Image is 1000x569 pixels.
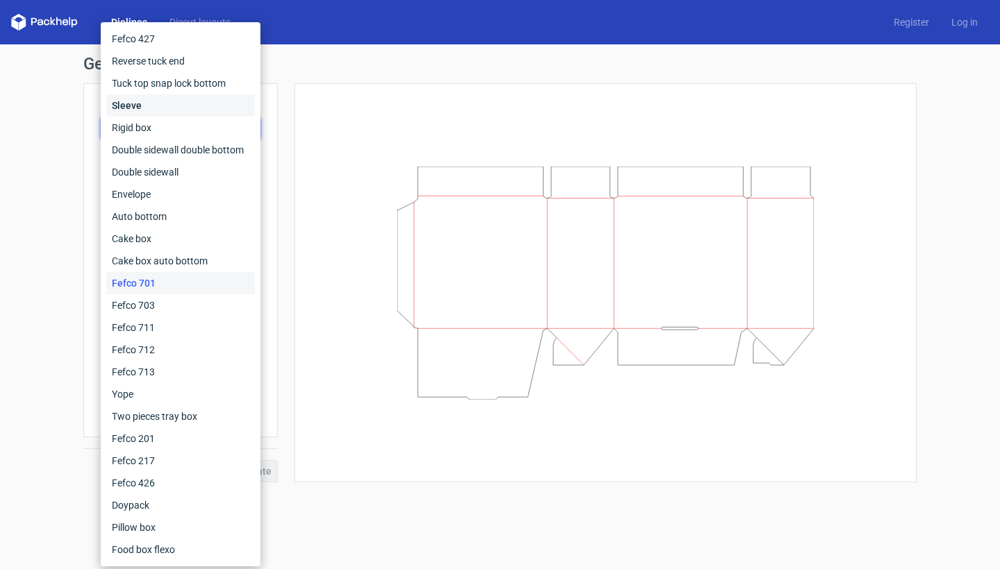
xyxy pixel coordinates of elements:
[106,250,255,272] div: Cake box auto bottom
[106,161,255,183] div: Double sidewall
[106,272,255,294] div: Fefco 701
[106,183,255,205] div: Envelope
[106,228,255,250] div: Cake box
[158,15,242,29] a: Diecut layouts
[883,15,940,29] a: Register
[106,205,255,228] div: Auto bottom
[106,316,255,339] div: Fefco 711
[106,427,255,450] div: Fefco 201
[106,28,255,50] div: Fefco 427
[106,383,255,405] div: Yope
[106,450,255,472] div: Fefco 217
[106,117,255,139] div: Rigid box
[106,516,255,538] div: Pillow box
[106,405,255,427] div: Two pieces tray box
[106,361,255,383] div: Fefco 713
[106,72,255,94] div: Tuck top snap lock bottom
[106,294,255,316] div: Fefco 703
[106,538,255,561] div: Food box flexo
[100,15,158,29] a: Dielines
[940,15,989,29] a: Log in
[106,50,255,72] div: Reverse tuck end
[106,494,255,516] div: Doypack
[106,139,255,161] div: Double sidewall double bottom
[83,56,917,72] h1: Generate new dieline
[106,472,255,494] div: Fefco 426
[106,339,255,361] div: Fefco 712
[106,94,255,117] div: Sleeve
